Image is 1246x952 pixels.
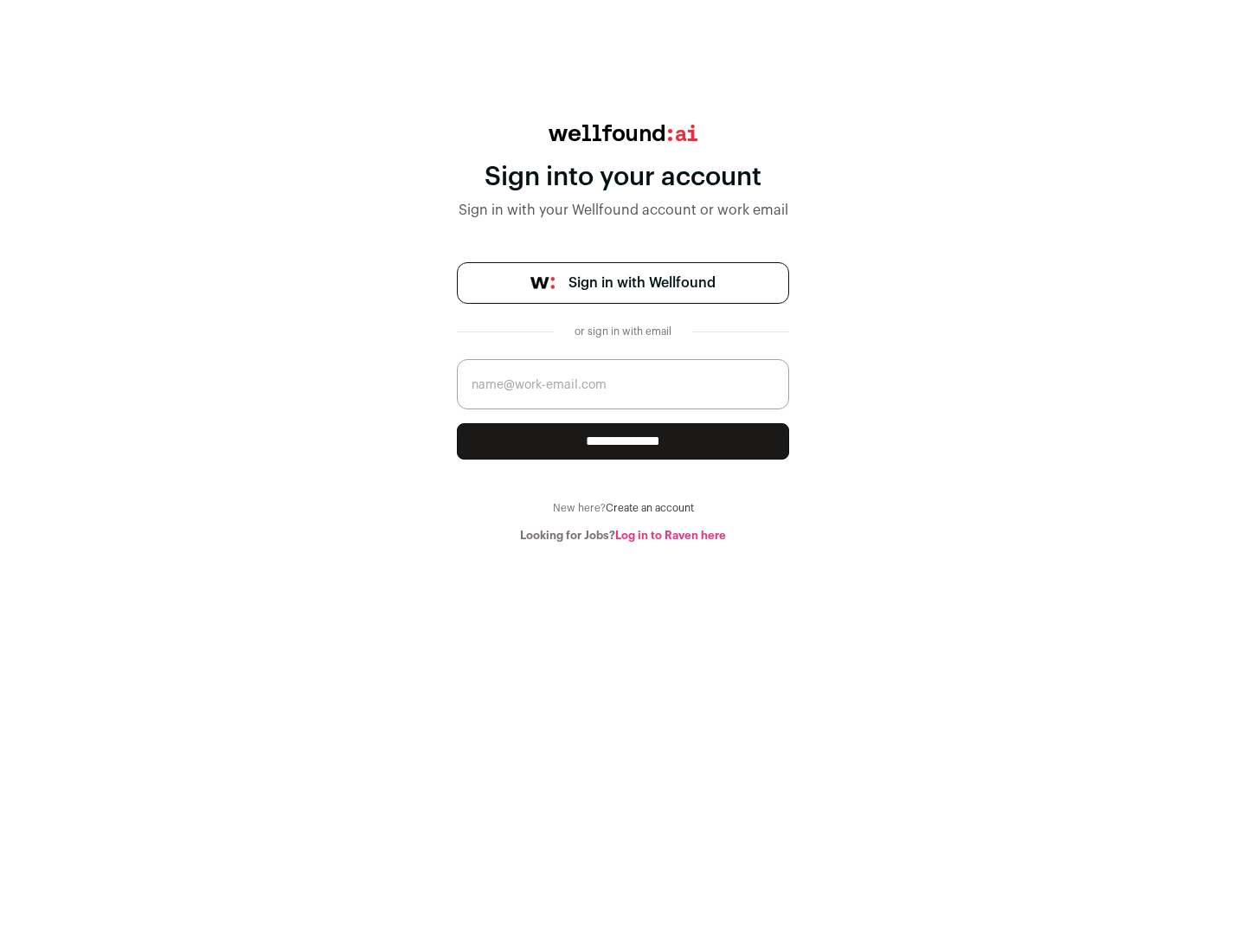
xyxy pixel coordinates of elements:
[530,277,555,289] img: wellfound-symbol-flush-black-fb3c872781a75f747ccb3a119075da62bfe97bd399995f84a933054e44a575c4.png
[568,273,716,293] span: Sign in with Wellfound
[457,359,789,409] input: name@work-email.com
[457,529,789,543] div: Looking for Jobs?
[457,501,789,515] div: New here?
[457,262,789,304] a: Sign in with Wellfound
[549,125,697,141] img: wellfound:ai
[457,162,789,193] div: Sign into your account
[615,530,726,541] a: Log in to Raven here
[568,325,678,338] div: or sign in with email
[606,503,694,513] a: Create an account
[457,200,789,221] div: Sign in with your Wellfound account or work email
